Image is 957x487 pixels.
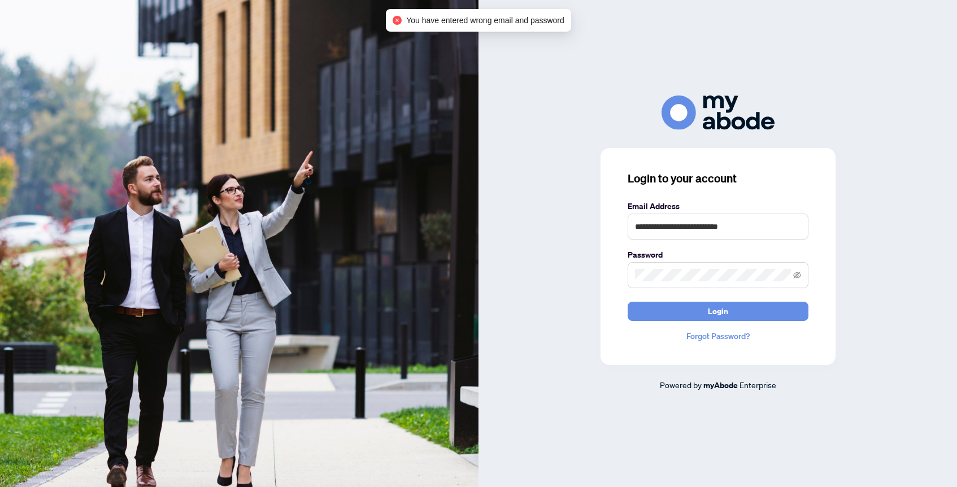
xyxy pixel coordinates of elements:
a: myAbode [703,379,738,392]
a: Forgot Password? [628,330,808,342]
label: Email Address [628,200,808,212]
span: Login [708,302,728,320]
label: Password [628,249,808,261]
span: close-circle [393,16,402,25]
button: Login [628,302,808,321]
span: You have entered wrong email and password [406,14,564,27]
span: eye-invisible [793,271,801,279]
span: Powered by [660,380,702,390]
h3: Login to your account [628,171,808,186]
img: ma-logo [662,95,775,130]
span: Enterprise [739,380,776,390]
